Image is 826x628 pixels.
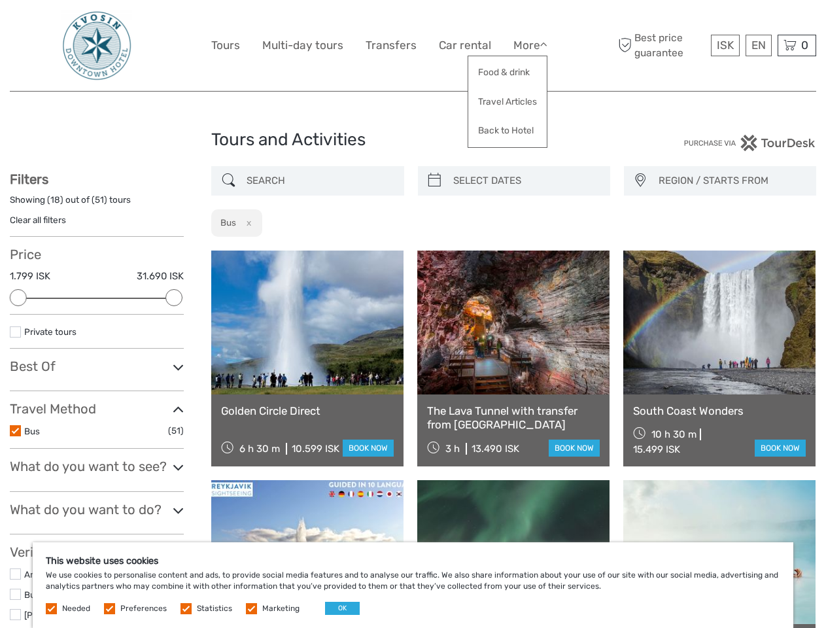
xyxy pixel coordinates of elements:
[24,589,154,600] a: BusTravel [GEOGRAPHIC_DATA]
[615,31,708,60] span: Best price guarantee
[24,326,77,337] a: Private tours
[24,426,40,436] a: Bus
[343,440,394,457] a: book now
[468,118,547,143] a: Back to Hotel
[10,247,184,262] h3: Price
[168,423,184,438] span: (51)
[717,39,734,52] span: ISK
[211,36,240,55] a: Tours
[46,555,780,567] h5: This website uses cookies
[10,459,184,474] h3: What do you want to see?
[513,36,547,55] a: More
[325,602,360,615] button: OK
[211,130,615,150] h1: Tours and Activities
[10,215,66,225] a: Clear all filters
[262,36,343,55] a: Multi-day tours
[24,610,137,620] a: [PERSON_NAME] The Guide
[683,135,816,151] img: PurchaseViaTourDesk.png
[10,401,184,417] h3: Travel Method
[651,428,697,440] span: 10 h 30 m
[549,440,600,457] a: book now
[137,270,184,283] label: 31.690 ISK
[50,194,60,206] label: 18
[468,89,547,114] a: Travel Articles
[24,569,97,580] a: Arctic Adventures
[33,542,793,628] div: We use cookies to personalise content and ads, to provide social media features and to analyse ou...
[472,443,519,455] div: 13.490 ISK
[448,169,604,192] input: SELECT DATES
[241,169,397,192] input: SEARCH
[292,443,339,455] div: 10.599 ISK
[18,23,148,33] p: We're away right now. Please check back later!
[445,443,460,455] span: 3 h
[653,170,810,192] button: REGION / STARTS FROM
[120,603,167,614] label: Preferences
[150,20,166,36] button: Open LiveChat chat widget
[220,217,236,228] h2: Bus
[61,10,132,81] img: 48-093e29fa-b2a2-476f-8fe8-72743a87ce49_logo_big.jpg
[10,502,184,517] h3: What do you want to do?
[439,36,491,55] a: Car rental
[10,194,184,214] div: Showing ( ) out of ( ) tours
[62,603,90,614] label: Needed
[10,544,184,560] h3: Verified Operators
[755,440,806,457] a: book now
[197,603,232,614] label: Statistics
[633,444,680,455] div: 15.499 ISK
[366,36,417,55] a: Transfers
[10,270,50,283] label: 1.799 ISK
[427,404,600,431] a: The Lava Tunnel with transfer from [GEOGRAPHIC_DATA]
[10,171,48,187] strong: Filters
[238,216,256,230] button: x
[95,194,104,206] label: 51
[221,404,394,417] a: Golden Circle Direct
[262,603,300,614] label: Marketing
[633,404,806,417] a: South Coast Wonders
[239,443,280,455] span: 6 h 30 m
[468,60,547,85] a: Food & drink
[746,35,772,56] div: EN
[799,39,810,52] span: 0
[10,358,184,374] h3: Best Of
